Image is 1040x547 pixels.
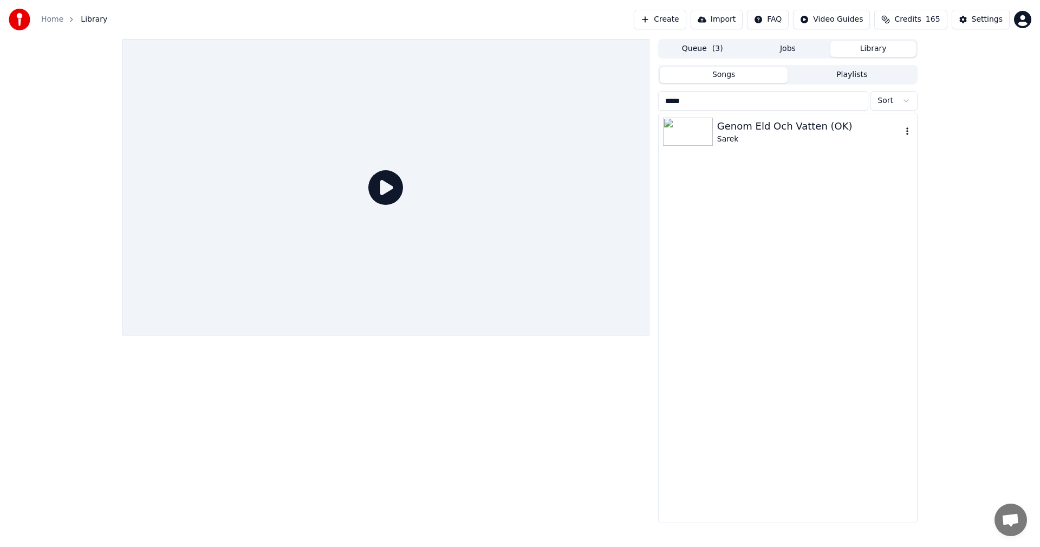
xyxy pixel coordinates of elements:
button: Video Guides [793,10,870,29]
button: Library [830,41,916,57]
img: youka [9,9,30,30]
button: Create [634,10,686,29]
div: Settings [972,14,1003,25]
button: Jobs [745,41,831,57]
span: ( 3 ) [712,43,723,54]
div: Genom Eld Och Vatten (OK) [717,119,902,134]
button: FAQ [747,10,789,29]
button: Playlists [788,67,916,83]
button: Songs [660,67,788,83]
button: Import [691,10,743,29]
button: Credits165 [874,10,947,29]
nav: breadcrumb [41,14,107,25]
div: Öppna chatt [994,504,1027,536]
span: 165 [926,14,940,25]
div: Sarek [717,134,902,145]
button: Settings [952,10,1010,29]
button: Queue [660,41,745,57]
span: Library [81,14,107,25]
span: Sort [877,95,893,106]
span: Credits [894,14,921,25]
a: Home [41,14,63,25]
